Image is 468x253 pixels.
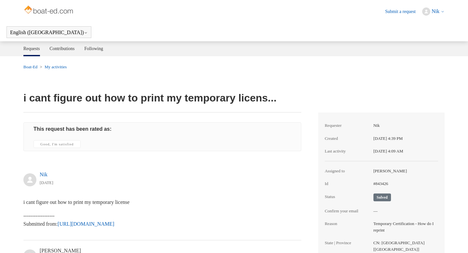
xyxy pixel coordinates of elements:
[84,41,103,56] a: Following
[10,30,88,35] button: English ([GEOGRAPHIC_DATA])
[422,7,445,16] button: Nik
[373,149,403,153] time: 07/12/2020, 04:09
[50,41,75,56] a: Contributions
[23,64,37,69] a: Boat-Ed
[370,240,438,252] dd: CN: [GEOGRAPHIC_DATA] [[GEOGRAPHIC_DATA]]
[432,8,439,14] span: Nik
[33,140,81,148] label: Good, I'm satisfied
[23,198,295,206] p: i cant figure out how to print my temporary license
[370,180,438,187] dd: #843426
[325,220,370,227] dt: Reason
[325,240,370,246] dt: State | Province
[373,193,391,201] span: This request has been solved
[370,168,438,174] dd: [PERSON_NAME]
[370,208,438,214] dd: —
[39,64,67,69] li: My activities
[58,221,114,227] a: [URL][DOMAIN_NAME]
[23,212,295,228] p: ------------------ Submitted from:
[373,136,403,141] time: 06/12/2020, 16:39
[325,148,370,154] dt: Last activity
[45,64,67,69] a: My activities
[325,180,370,187] dt: Id
[23,64,39,69] li: Boat-Ed
[40,180,53,185] time: 06/12/2020, 16:39
[325,208,370,214] dt: Confirm your email
[33,125,291,133] h4: This request has been rated as:
[23,90,301,113] h1: i cant figure out how to print my temporary licens...
[325,193,370,200] dt: Status
[325,122,370,129] dt: Requester
[325,135,370,142] dt: Created
[40,172,47,177] a: Nik
[370,220,438,233] dd: Temporary Certification - How do I reprint
[23,4,75,17] img: Boat-Ed Help Center home page
[370,122,438,129] dd: Nik
[23,41,40,56] li: Requests
[325,168,370,174] dt: Assigned to
[385,8,422,15] a: Submit a request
